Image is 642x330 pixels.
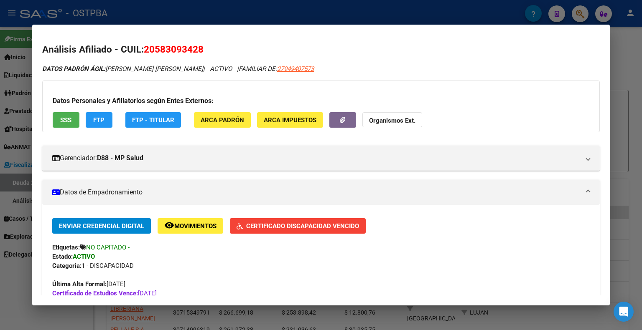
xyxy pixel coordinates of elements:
[125,112,181,128] button: FTP - Titular
[42,65,105,73] strong: DATOS PADRÓN ÁGIL:
[73,253,95,260] strong: ACTIVO
[42,180,600,205] mat-expansion-panel-header: Datos de Empadronamiento
[230,218,366,234] button: Certificado Discapacidad Vencido
[158,218,223,234] button: Movimientos
[52,280,125,288] span: [DATE]
[86,112,112,128] button: FTP
[362,112,422,128] button: Organismos Ext.
[59,222,144,230] span: Enviar Credencial Digital
[246,222,359,230] span: Certificado Discapacidad Vencido
[42,65,314,73] i: | ACTIVO |
[93,116,104,124] span: FTP
[132,116,174,124] span: FTP - Titular
[97,153,143,163] strong: D88 - MP Salud
[53,96,589,106] h3: Datos Personales y Afiliatorios según Entes Externos:
[369,117,415,124] strong: Organismos Ext.
[52,290,138,297] strong: Certificado de Estudios Vence:
[164,220,174,230] mat-icon: remove_red_eye
[42,146,600,171] mat-expansion-panel-header: Gerenciador:D88 - MP Salud
[53,112,79,128] button: SSS
[52,253,73,260] strong: Estado:
[52,262,82,270] strong: Categoria:
[60,116,71,124] span: SSS
[86,244,130,251] span: NO CAPITADO -
[614,302,634,322] div: Open Intercom Messenger
[264,116,316,124] span: ARCA Impuestos
[257,112,323,128] button: ARCA Impuestos
[52,218,151,234] button: Enviar Credencial Digital
[174,222,217,230] span: Movimientos
[144,44,204,55] span: 20583093428
[42,43,600,57] h2: Análisis Afiliado - CUIL:
[52,187,580,197] mat-panel-title: Datos de Empadronamiento
[42,65,203,73] span: [PERSON_NAME] [PERSON_NAME]
[194,112,251,128] button: ARCA Padrón
[201,116,244,124] span: ARCA Padrón
[52,290,157,297] span: [DATE]
[239,65,314,73] span: FAMILIAR DE:
[52,244,80,251] strong: Etiquetas:
[52,153,580,163] mat-panel-title: Gerenciador:
[52,261,590,270] div: 1 - DISCAPACIDAD
[277,65,314,73] span: 27949407573
[52,280,107,288] strong: Última Alta Formal:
